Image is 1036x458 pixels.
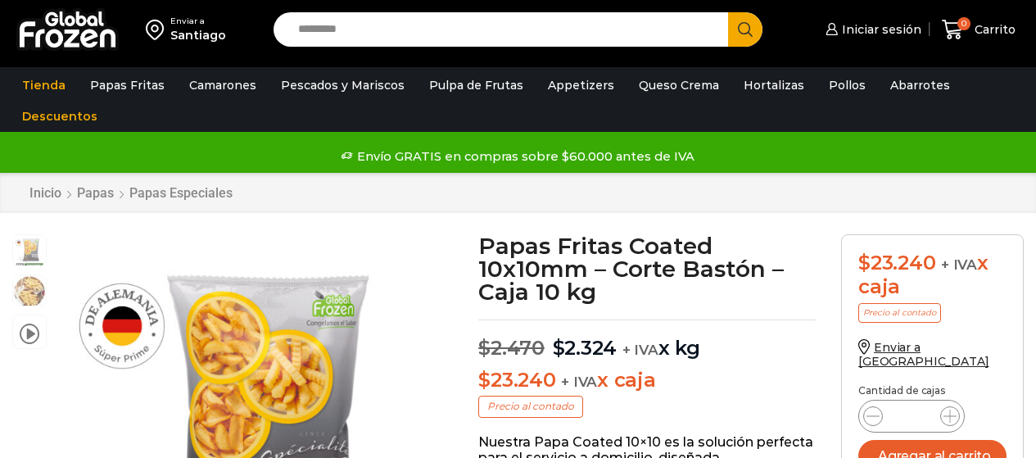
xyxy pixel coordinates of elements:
[882,70,958,101] a: Abarrotes
[181,70,265,101] a: Camarones
[14,70,74,101] a: Tienda
[13,275,46,308] span: 10×10
[29,185,62,201] a: Inicio
[858,340,989,369] a: Enviar a [GEOGRAPHIC_DATA]
[170,16,226,27] div: Enviar a
[478,396,583,417] p: Precio al contado
[938,11,1020,49] a: 0 Carrito
[478,320,817,361] p: x kg
[735,70,812,101] a: Hortalizas
[622,342,658,358] span: + IVA
[858,251,871,274] span: $
[13,235,46,268] span: coated
[29,185,233,201] nav: Breadcrumb
[858,251,935,274] bdi: 23.240
[76,185,115,201] a: Papas
[421,70,532,101] a: Pulpa de Frutas
[838,21,921,38] span: Iniciar sesión
[14,101,106,132] a: Descuentos
[858,303,941,323] p: Precio al contado
[273,70,413,101] a: Pescados y Mariscos
[970,21,1016,38] span: Carrito
[129,185,233,201] a: Papas Especiales
[858,252,1007,299] div: x caja
[82,70,173,101] a: Papas Fritas
[478,369,817,392] p: x caja
[957,17,970,30] span: 0
[170,27,226,43] div: Santiago
[478,336,545,360] bdi: 2.470
[896,405,927,428] input: Product quantity
[478,368,491,392] span: $
[478,336,491,360] span: $
[821,70,874,101] a: Pollos
[941,256,977,273] span: + IVA
[146,16,170,43] img: address-field-icon.svg
[540,70,622,101] a: Appetizers
[553,336,565,360] span: $
[858,385,1007,397] p: Cantidad de cajas
[553,336,618,360] bdi: 2.324
[821,13,921,46] a: Iniciar sesión
[728,12,762,47] button: Search button
[631,70,727,101] a: Queso Crema
[478,368,555,392] bdi: 23.240
[478,234,817,303] h1: Papas Fritas Coated 10x10mm – Corte Bastón – Caja 10 kg
[561,374,597,390] span: + IVA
